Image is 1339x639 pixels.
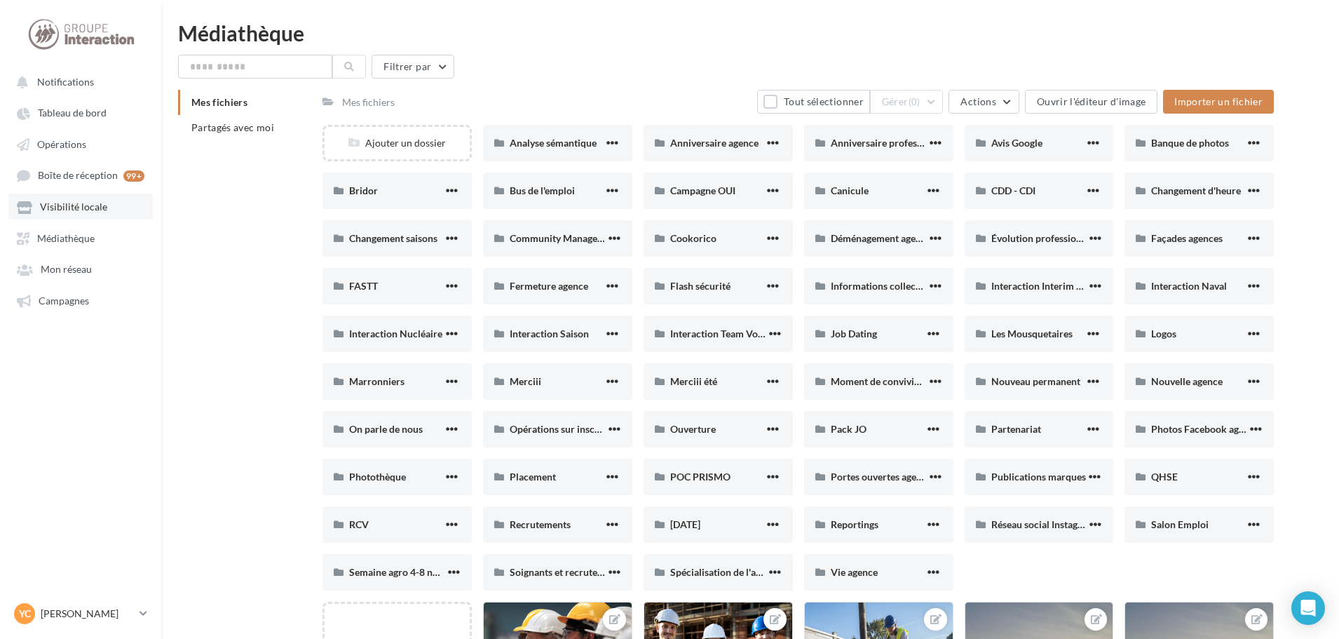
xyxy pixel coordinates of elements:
[349,232,437,244] span: Changement saisons
[372,55,454,79] button: Filtrer par
[8,162,153,188] a: Boîte de réception 99+
[831,375,933,387] span: Moment de convivialité
[37,232,95,244] span: Médiathèque
[41,264,92,276] span: Mon réseau
[123,170,144,182] div: 99+
[831,518,878,530] span: Reportings
[349,518,369,530] span: RCV
[8,256,153,281] a: Mon réseau
[510,471,556,483] span: Placement
[909,96,920,107] span: (0)
[19,607,31,621] span: YC
[949,90,1019,114] button: Actions
[8,100,153,125] a: Tableau de bord
[670,518,700,530] span: [DATE]
[831,137,949,149] span: Anniversaire professionnel
[991,423,1041,435] span: Partenariat
[991,375,1080,387] span: Nouveau permanent
[8,194,153,219] a: Visibilité locale
[870,90,944,114] button: Gérer(0)
[510,184,575,196] span: Bus de l'emploi
[349,184,378,196] span: Bridor
[510,566,611,578] span: Soignants et recruteurs
[510,328,589,339] span: Interaction Saison
[1291,591,1325,625] div: Open Intercom Messenger
[1151,328,1176,339] span: Logos
[670,184,735,196] span: Campagne OUI
[38,170,118,182] span: Boîte de réception
[991,328,1073,339] span: Les Mousquetaires
[1174,95,1263,107] span: Importer un fichier
[1025,90,1157,114] button: Ouvrir l'éditeur d'image
[39,295,89,307] span: Campagnes
[991,280,1104,292] span: Interaction Interim - GMB
[510,375,541,387] span: Merciii
[670,328,768,339] span: Interaction Team Voile
[40,201,107,213] span: Visibilité locale
[349,280,378,292] span: FASTT
[991,471,1086,483] span: Publications marques
[1151,518,1209,530] span: Salon Emploi
[991,137,1042,149] span: Avis Google
[1163,90,1274,114] button: Importer un fichier
[349,471,406,483] span: Photothèque
[8,69,147,94] button: Notifications
[831,471,936,483] span: Portes ouvertes agences
[191,96,247,108] span: Mes fichiers
[11,600,150,627] a: YC [PERSON_NAME]
[349,423,423,435] span: On parle de nous
[670,471,730,483] span: POC PRISMO
[510,423,625,435] span: Opérations sur inscription
[670,423,716,435] span: Ouverture
[831,328,877,339] span: Job Dating
[8,225,153,250] a: Médiathèque
[349,375,405,387] span: Marronniers
[1151,471,1178,483] span: QHSE
[37,76,94,88] span: Notifications
[831,232,931,244] span: Déménagement agence
[1151,280,1227,292] span: Interaction Naval
[1151,232,1223,244] span: Façades agences
[991,232,1103,244] span: Évolution professionnelle
[41,607,134,621] p: [PERSON_NAME]
[8,131,153,156] a: Opérations
[670,137,759,149] span: Anniversaire agence
[1151,137,1229,149] span: Banque de photos
[670,566,781,578] span: Spécialisation de l'agence
[510,232,620,244] span: Community Management
[960,95,995,107] span: Actions
[325,136,470,150] div: Ajouter un dossier
[831,280,936,292] span: Informations collectives
[831,566,878,578] span: Vie agence
[8,288,153,313] a: Campagnes
[349,328,442,339] span: Interaction Nucléaire
[178,22,1322,43] div: Médiathèque
[670,232,716,244] span: Cookorico
[991,518,1095,530] span: Réseau social Instagram
[510,518,571,530] span: Recrutements
[349,566,496,578] span: Semaine agro 4-8 novembre 2024
[670,375,717,387] span: Merciii été
[831,423,866,435] span: Pack JO
[1151,184,1241,196] span: Changement d'heure
[1151,375,1223,387] span: Nouvelle agence
[510,137,597,149] span: Analyse sémantique
[670,280,730,292] span: Flash sécurité
[757,90,869,114] button: Tout sélectionner
[342,95,395,109] div: Mes fichiers
[831,184,869,196] span: Canicule
[510,280,588,292] span: Fermeture agence
[1151,423,1259,435] span: Photos Facebook agence
[991,184,1035,196] span: CDD - CDI
[37,138,86,150] span: Opérations
[38,107,107,119] span: Tableau de bord
[191,121,274,133] span: Partagés avec moi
